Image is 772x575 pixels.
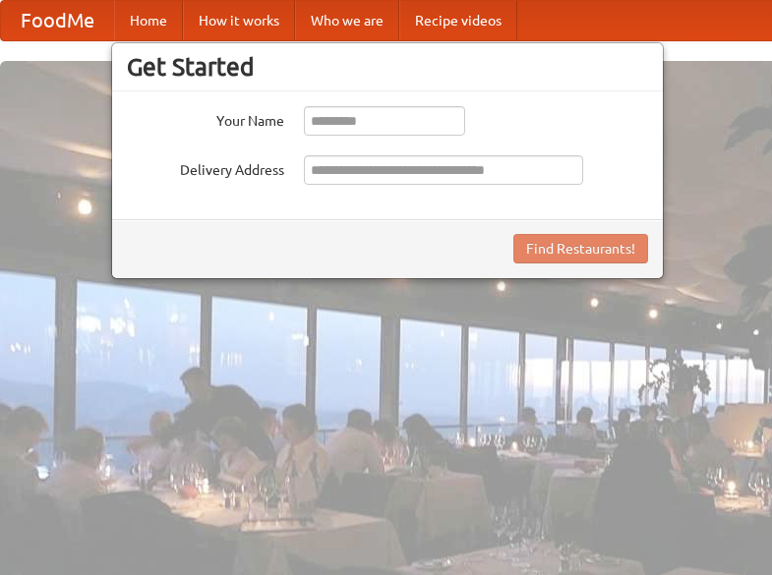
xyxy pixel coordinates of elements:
[399,1,517,40] a: Recipe videos
[127,52,648,82] h3: Get Started
[513,234,648,263] button: Find Restaurants!
[1,1,114,40] a: FoodMe
[127,155,284,180] label: Delivery Address
[295,1,399,40] a: Who we are
[127,106,284,131] label: Your Name
[114,1,183,40] a: Home
[183,1,295,40] a: How it works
